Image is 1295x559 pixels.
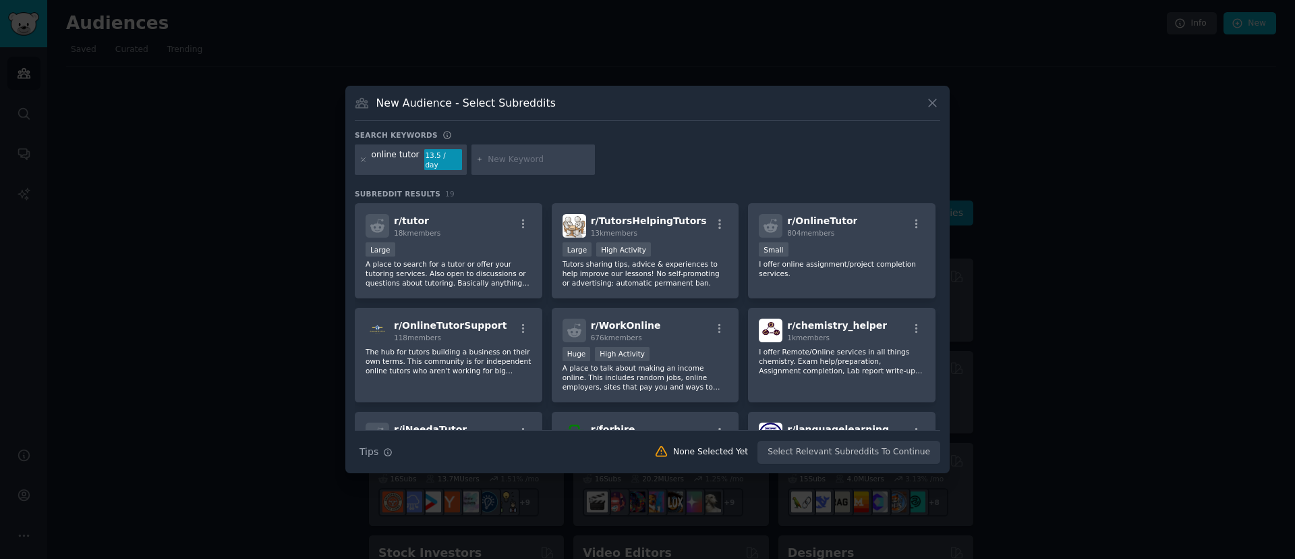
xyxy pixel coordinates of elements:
span: Tips [359,445,378,459]
img: TutorsHelpingTutors [563,214,586,238]
span: r/ TutorsHelpingTutors [591,215,707,226]
div: 13.5 / day [424,149,462,171]
p: I offer Remote/Online services in all things chemistry. Exam help/preparation, Assignment complet... [759,347,925,375]
div: Large [366,242,395,257]
span: r/ iNeedaTutor [394,424,467,435]
img: chemistry_helper [759,319,782,342]
h3: New Audience - Select Subreddits [376,96,556,110]
span: r/ tutor [394,215,429,226]
p: A place to search for a tutor or offer your tutoring services. Also open to discussions or questi... [366,259,531,288]
div: Huge [563,347,591,361]
span: r/ OnlineTutorSupport [394,320,507,331]
span: 118 members [394,334,441,342]
h3: Search keywords [355,130,438,140]
span: 804 members [787,229,834,237]
input: New Keyword [488,154,590,166]
span: r/ WorkOnline [591,320,661,331]
span: r/ languagelearning [787,424,889,435]
p: I offer online assignment/project completion services. [759,259,925,278]
span: Subreddit Results [355,189,440,198]
p: The hub for tutors building a business on their own terms. This community is for independent onli... [366,347,531,375]
div: High Activity [595,347,650,361]
button: Tips [355,440,397,464]
span: 676k members [591,334,642,342]
span: 1k members [787,334,830,342]
div: Large [563,242,592,257]
span: r/ OnlineTutor [787,215,857,226]
p: Tutors sharing tips, advice & experiences to help improve our lessons! No self-promoting or adver... [563,259,728,288]
span: r/ chemistry_helper [787,320,887,331]
div: Small [759,242,788,257]
div: High Activity [596,242,651,257]
img: OnlineTutorSupport [366,319,389,342]
div: online tutor [372,149,420,171]
img: forhire [563,423,586,446]
span: 19 [445,190,455,198]
span: 13k members [591,229,637,237]
span: r/ forhire [591,424,635,435]
div: None Selected Yet [673,446,748,458]
span: 18k members [394,229,440,237]
img: languagelearning [759,423,782,446]
p: A place to talk about making an income online. This includes random jobs, online employers, sites... [563,363,728,392]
